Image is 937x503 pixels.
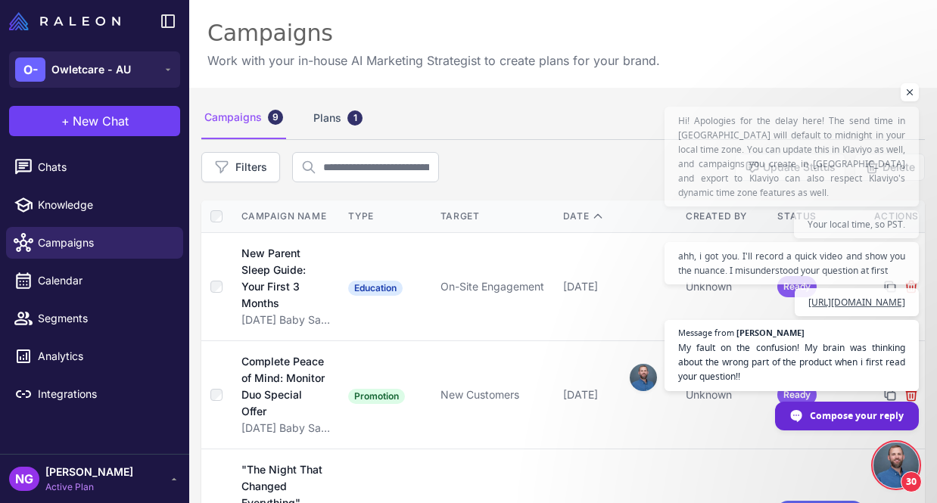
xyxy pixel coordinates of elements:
span: Calendar [38,272,171,289]
a: Knowledge [6,189,183,221]
a: Segments [6,303,183,334]
span: Campaigns [38,234,171,251]
span: Promotion [348,389,405,404]
div: [DATE] [563,387,674,403]
span: Chats [38,159,171,175]
span: ahh, i got you. I'll record a quick video and show you the nuance. I misunderstood your question ... [678,249,905,278]
span: Analytics [38,348,171,365]
div: 9 [268,110,283,125]
button: Filters [201,152,280,182]
div: New Customers [440,387,551,403]
span: [PERSON_NAME] [45,464,133,480]
div: [DATE] Baby Safety & Peace of Mind Email Campaign [241,420,334,436]
div: Campaigns [207,18,660,48]
button: O-Owletcare - AU [9,51,180,88]
span: Integrations [38,386,171,402]
span: New Chat [73,112,129,130]
div: Plans [310,97,366,139]
a: Analytics [6,340,183,372]
a: Calendar [6,265,183,297]
span: Message from [678,328,734,337]
p: Work with your in-house AI Marketing Strategist to create plans for your brand. [207,51,660,70]
a: Integrations [6,378,183,410]
div: [DATE] Baby Safety & Peace of Mind Email Campaign [241,312,334,328]
a: Open chat [873,442,919,488]
span: Segments [38,310,171,327]
div: Target [440,210,551,223]
div: Type [348,210,428,223]
span: + [61,112,70,130]
a: Campaigns [6,227,183,259]
div: New Parent Sleep Guide: Your First 3 Months [241,245,326,312]
div: Campaign Name [241,210,334,223]
span: Compose your reply [810,402,904,429]
span: Hi! Apologies for the delay here! The send time in [GEOGRAPHIC_DATA] will default to midnight in ... [678,113,905,200]
div: On-Site Engagement [440,278,551,295]
div: Complete Peace of Mind: Monitor Duo Special Offer [241,353,327,420]
span: My fault on the confusion! My brain was thinking about the wrong part of the product when i first... [678,340,905,383]
span: Owletcare - AU [51,61,131,78]
a: Chats [6,151,183,183]
span: [PERSON_NAME] [736,328,805,337]
span: Education [348,281,403,296]
span: Your local time, so PST. [808,217,905,231]
div: 1 [347,110,363,126]
button: +New Chat [9,106,180,136]
div: [DATE] [563,278,674,295]
div: NG [9,467,39,491]
span: Knowledge [38,197,171,213]
img: Raleon Logo [9,12,120,30]
div: O- [15,57,45,82]
span: Active Plan [45,480,133,494]
span: 30 [901,471,922,492]
div: Campaigns [201,97,286,139]
div: Date [563,210,674,223]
